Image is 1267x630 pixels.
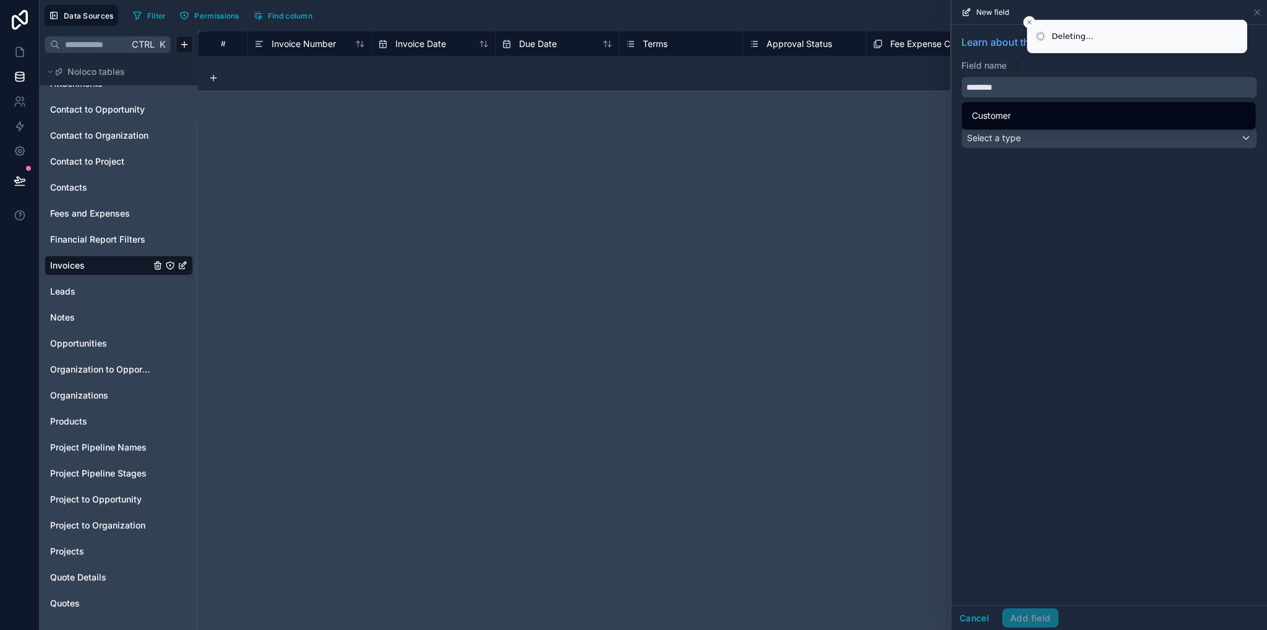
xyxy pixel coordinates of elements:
[45,256,193,275] div: Invoices
[50,519,145,532] span: Project to Organization
[50,311,150,324] a: Notes
[45,100,193,119] div: Contact to Opportunity
[45,386,193,405] div: Organizations
[45,542,193,561] div: Projects
[50,181,150,194] a: Contacts
[131,37,156,52] span: Ctrl
[50,207,150,220] a: Fees and Expenses
[1052,30,1093,43] div: Deleting...
[249,6,317,25] button: Find column
[128,6,171,25] button: Filter
[50,311,75,324] span: Notes
[50,337,150,350] a: Opportunities
[50,103,150,116] a: Contact to Opportunity
[967,132,1021,143] span: Select a type
[50,103,145,116] span: Contact to Opportunity
[67,66,125,78] span: Noloco tables
[50,233,150,246] a: Financial Report Filters
[50,285,150,298] a: Leads
[972,108,1011,123] span: Customer
[50,493,142,506] span: Project to Opportunity
[45,63,186,80] button: Noloco tables
[961,59,1007,72] label: Field name
[45,230,193,249] div: Financial Report Filters
[395,38,446,50] span: Invoice Date
[175,6,243,25] button: Permissions
[45,516,193,535] div: Project to Organization
[50,389,108,402] span: Organizations
[976,7,1009,17] span: New field
[50,519,150,532] a: Project to Organization
[50,545,84,558] span: Projects
[50,259,85,272] span: Invoices
[45,464,193,483] div: Project Pipeline Stages
[50,597,80,610] span: Quotes
[50,545,150,558] a: Projects
[961,35,1181,50] a: Learn about the different fields you can add
[64,11,114,20] span: Data Sources
[50,363,150,376] a: Organization to Opportunity
[50,493,150,506] a: Project to Opportunity
[961,35,1166,50] span: Learn about the different fields you can add
[45,490,193,509] div: Project to Opportunity
[50,571,150,584] a: Quote Details
[45,5,118,26] button: Data Sources
[158,40,166,49] span: K
[45,126,193,145] div: Contact to Organization
[50,129,150,142] a: Contact to Organization
[50,467,147,480] span: Project Pipeline Stages
[45,152,193,171] div: Contact to Project
[50,181,87,194] span: Contacts
[961,127,1257,149] button: Select a type
[50,155,150,168] a: Contact to Project
[50,571,106,584] span: Quote Details
[45,438,193,457] div: Project Pipeline Names
[50,285,75,298] span: Leads
[50,441,150,454] a: Project Pipeline Names
[643,38,668,50] span: Terms
[45,567,193,587] div: Quote Details
[194,11,239,20] span: Permissions
[890,38,984,50] span: Fee Expense Collection
[50,415,87,428] span: Products
[272,38,336,50] span: Invoice Number
[50,467,150,480] a: Project Pipeline Stages
[50,337,107,350] span: Opportunities
[50,415,150,428] a: Products
[45,334,193,353] div: Opportunities
[50,441,147,454] span: Project Pipeline Names
[175,6,248,25] a: Permissions
[268,11,312,20] span: Find column
[50,389,150,402] a: Organizations
[951,608,997,628] button: Cancel
[767,38,832,50] span: Approval Status
[45,360,193,379] div: Organization to Opportunity
[45,282,193,301] div: Leads
[147,11,166,20] span: Filter
[45,308,193,327] div: Notes
[208,39,238,48] div: #
[50,155,124,168] span: Contact to Project
[50,207,130,220] span: Fees and Expenses
[50,233,145,246] span: Financial Report Filters
[50,129,148,142] span: Contact to Organization
[45,412,193,431] div: Products
[45,593,193,613] div: Quotes
[45,204,193,223] div: Fees and Expenses
[50,597,150,610] a: Quotes
[1023,16,1036,28] button: Close toast
[50,259,150,272] a: Invoices
[519,38,557,50] span: Due Date
[45,178,193,197] div: Contacts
